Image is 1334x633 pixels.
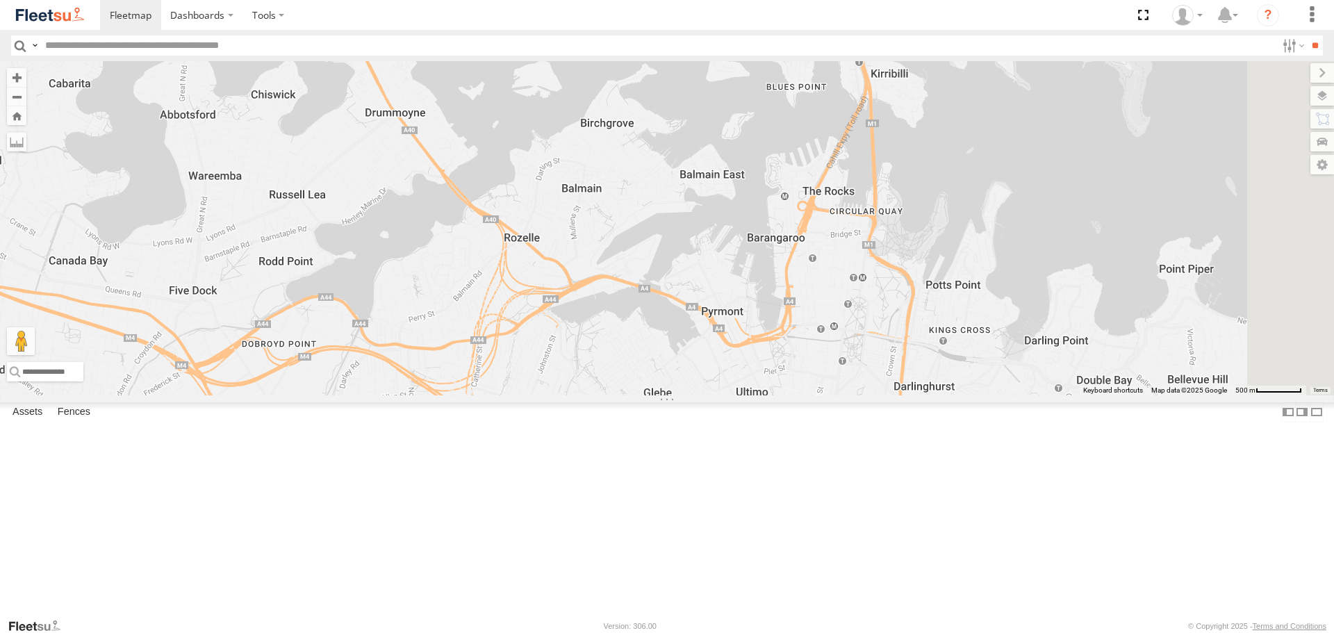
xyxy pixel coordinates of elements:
[51,403,97,422] label: Fences
[1151,386,1227,394] span: Map data ©2025 Google
[1188,622,1326,630] div: © Copyright 2025 -
[1083,386,1143,395] button: Keyboard shortcuts
[1295,402,1309,422] label: Dock Summary Table to the Right
[1235,386,1255,394] span: 500 m
[1310,155,1334,174] label: Map Settings
[7,106,26,125] button: Zoom Home
[1281,402,1295,422] label: Dock Summary Table to the Left
[8,619,72,633] a: Visit our Website
[1167,5,1208,26] div: Lachlan Holmes
[7,68,26,87] button: Zoom in
[6,403,49,422] label: Assets
[1231,386,1306,395] button: Map scale: 500 m per 63 pixels
[29,35,40,56] label: Search Query
[1257,4,1279,26] i: ?
[1310,402,1324,422] label: Hide Summary Table
[7,327,35,355] button: Drag Pegman onto the map to open Street View
[14,6,86,24] img: fleetsu-logo-horizontal.svg
[1277,35,1307,56] label: Search Filter Options
[7,132,26,151] label: Measure
[1313,387,1328,393] a: Terms (opens in new tab)
[7,87,26,106] button: Zoom out
[1253,622,1326,630] a: Terms and Conditions
[604,622,657,630] div: Version: 306.00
